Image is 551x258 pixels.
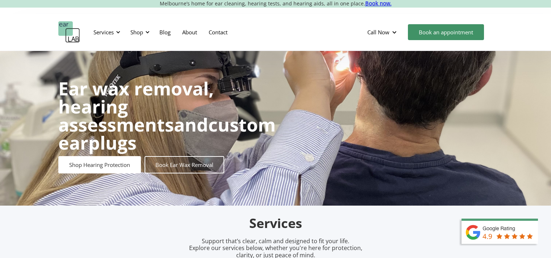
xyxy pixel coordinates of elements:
a: home [58,21,80,43]
h1: and [58,79,276,152]
a: Shop Hearing Protection [58,156,141,173]
div: Shop [126,21,152,43]
div: Services [93,29,114,36]
a: Book an appointment [408,24,484,40]
div: Call Now [362,21,404,43]
div: Call Now [367,29,389,36]
a: Book Ear Wax Removal [145,156,224,173]
div: Services [89,21,122,43]
strong: custom earplugs [58,112,276,155]
a: About [176,22,203,43]
a: Contact [203,22,233,43]
strong: Ear wax removal, hearing assessments [58,76,214,137]
a: Blog [154,22,176,43]
div: Shop [130,29,143,36]
h2: Services [105,215,446,232]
